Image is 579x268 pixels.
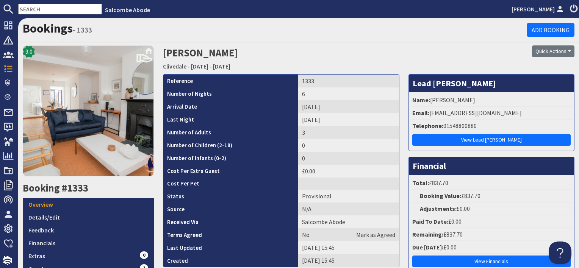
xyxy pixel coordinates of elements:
a: Clivedale [163,62,186,70]
th: Source [163,203,298,215]
button: Quick Actions [532,45,574,57]
td: 3 [298,126,399,139]
td: [DATE] 15:45 [298,254,399,267]
li: 01548800880 [411,120,573,132]
iframe: Toggle Customer Support [549,242,571,264]
th: Status [163,190,298,203]
strong: Booking Value: [420,192,461,199]
a: Feedback [23,224,154,237]
img: Clivedale 's icon [23,45,154,176]
h2: [PERSON_NAME] [163,45,434,72]
th: Reference [163,75,298,87]
li: £837.70 [411,177,573,190]
td: 0 [298,139,399,152]
td: Salcombe Abode [298,215,399,228]
a: Bookings [23,21,73,36]
a: [DATE] - [DATE] [191,62,230,70]
li: £0.00 [411,241,573,254]
li: £0.00 [411,203,573,215]
strong: Remaining: [412,231,443,238]
th: Terms Agreed [163,228,298,241]
a: View Financials [412,256,571,267]
strong: Paid To Date: [412,218,448,225]
th: Arrival Date [163,100,298,113]
a: Add Booking [527,23,574,37]
a: View Lead [PERSON_NAME] [412,134,571,146]
td: 1333 [298,75,399,87]
img: staytech_i_w-64f4e8e9ee0a9c174fd5317b4b171b261742d2d393467e5bdba4413f4f884c10.svg [3,256,12,265]
small: - 1333 [73,25,92,34]
td: Provisional [298,190,399,203]
a: Mark as Agreed [356,230,395,239]
th: Last Updated [163,241,298,254]
a: 9.0 [23,45,154,182]
li: [PERSON_NAME] [411,94,573,107]
td: N/A [298,203,399,215]
th: Number of Children (2-18) [163,139,298,152]
li: [EMAIL_ADDRESS][DOMAIN_NAME] [411,107,573,120]
th: Received Via [163,215,298,228]
h3: Lead [PERSON_NAME] [409,75,574,92]
th: Number of Infants (0-2) [163,152,298,165]
th: Last Night [163,113,298,126]
strong: Telephone: [412,122,443,129]
span: 0 [140,251,148,259]
th: Cost Per Pet [163,178,298,190]
input: SEARCH [18,4,102,14]
td: [DATE] [298,100,399,113]
th: Number of Nights [163,87,298,100]
strong: Due [DATE]: [412,243,443,251]
li: £0.00 [411,215,573,228]
th: Number of Adults [163,126,298,139]
a: Financials [23,237,154,249]
td: No [298,228,399,241]
a: Extras0 [23,249,154,262]
strong: Total: [412,179,429,187]
th: Created [163,254,298,267]
td: 0 [298,152,399,165]
td: 6 [298,87,399,100]
li: £837.70 [411,228,573,241]
td: [DATE] 15:45 [298,241,399,254]
a: Salcombe Abode [105,6,150,14]
h3: Financial [409,157,574,175]
h2: Booking #1333 [23,182,154,194]
span: 9.0 [25,47,33,56]
a: Details/Edit [23,211,154,224]
span: - [188,62,190,70]
strong: Adjustments: [420,205,457,212]
strong: Name: [412,96,430,104]
a: Overview [23,198,154,211]
li: £837.70 [411,190,573,203]
strong: Email: [412,109,429,117]
td: £0.00 [298,165,399,178]
th: Cost Per Extra Guest [163,165,298,178]
a: [PERSON_NAME] [512,5,565,14]
td: [DATE] [298,113,399,126]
